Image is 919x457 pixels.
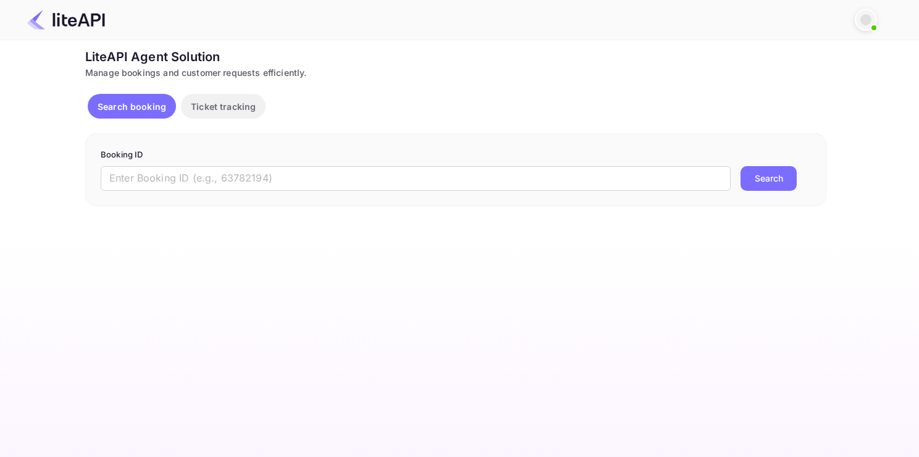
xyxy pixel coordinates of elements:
p: Booking ID [101,149,811,161]
input: Enter Booking ID (e.g., 63782194) [101,166,731,191]
div: Manage bookings and customer requests efficiently. [85,66,826,79]
button: Search [741,166,797,191]
p: Search booking [98,100,166,113]
div: LiteAPI Agent Solution [85,48,826,66]
p: Ticket tracking [191,100,256,113]
img: LiteAPI Logo [27,10,105,30]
